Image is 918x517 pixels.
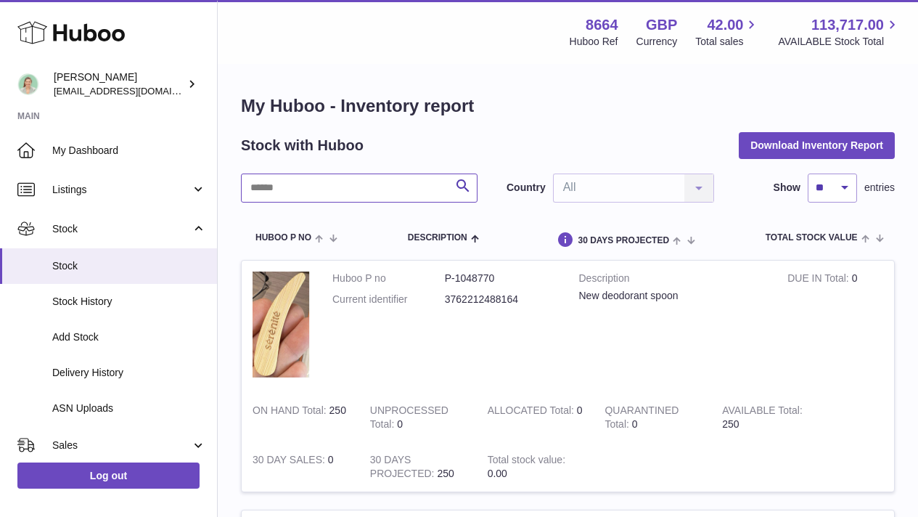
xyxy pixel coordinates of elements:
td: 0 [359,393,477,442]
dt: Huboo P no [332,272,445,285]
span: Stock History [52,295,206,309]
td: 0 [776,261,894,393]
span: entries [864,181,895,195]
span: [EMAIL_ADDRESS][DOMAIN_NAME] [54,85,213,97]
span: Huboo P no [255,233,311,243]
span: ASN Uploads [52,402,206,415]
strong: DUE IN Total [787,272,851,288]
span: My Dashboard [52,144,206,158]
td: 250 [711,393,829,442]
div: Currency [636,35,678,49]
span: Stock [52,222,191,236]
strong: Description [579,272,766,289]
a: 113,717.00 AVAILABLE Stock Total [778,15,901,49]
label: Show [774,181,800,195]
span: 113,717.00 [811,15,884,35]
td: 250 [242,393,359,442]
span: Total sales [695,35,760,49]
dd: 3762212488164 [445,293,557,306]
img: product image [253,272,311,378]
span: Total stock value [766,233,858,243]
a: Log out [17,463,200,489]
span: Stock [52,259,206,273]
strong: ON HAND Total [253,404,329,420]
span: Add Stock [52,330,206,344]
span: 30 DAYS PROJECTED [578,236,669,245]
td: 0 [477,393,594,442]
strong: 30 DAY SALES [253,454,328,469]
strong: GBP [646,15,677,35]
dt: Current identifier [332,293,445,306]
div: Huboo Ref [570,35,618,49]
span: 0 [632,418,638,430]
label: Country [507,181,546,195]
strong: 30 DAYS PROJECTED [370,454,438,483]
span: 0.00 [488,468,507,479]
h1: My Huboo - Inventory report [241,94,895,118]
img: hello@thefacialcuppingexpert.com [17,73,39,95]
h2: Stock with Huboo [241,136,364,155]
span: Delivery History [52,366,206,380]
dd: P-1048770 [445,272,557,285]
span: AVAILABLE Stock Total [778,35,901,49]
strong: Total stock value [488,454,565,469]
td: 0 [242,442,359,492]
span: 42.00 [707,15,743,35]
td: 250 [359,442,477,492]
strong: ALLOCATED Total [488,404,577,420]
strong: UNPROCESSED Total [370,404,448,433]
strong: AVAILABLE Total [722,404,803,420]
div: New deodorant spoon [579,289,766,303]
span: Listings [52,183,191,197]
span: Description [408,233,467,243]
span: Sales [52,439,191,452]
div: [PERSON_NAME] [54,70,184,98]
strong: QUARANTINED Total [605,404,679,433]
button: Download Inventory Report [739,132,895,158]
strong: 8664 [586,15,618,35]
a: 42.00 Total sales [695,15,760,49]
